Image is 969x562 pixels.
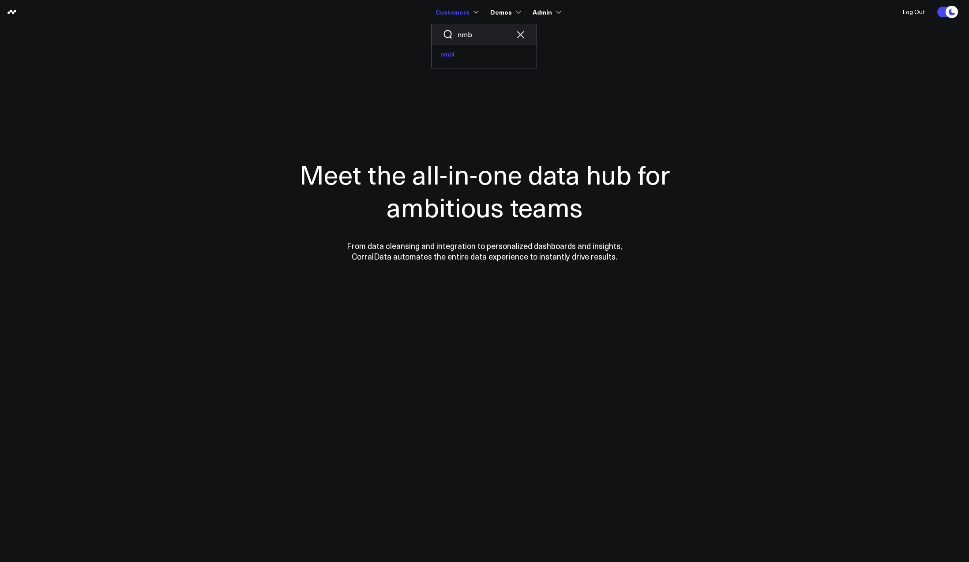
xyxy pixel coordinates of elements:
a: Admin [533,4,560,20]
input: Search customers input [458,30,511,39]
a: nmbl [432,45,537,64]
button: Clear search [515,29,526,40]
a: Demos [490,4,519,20]
a: Customers [436,4,477,20]
button: Search customers button [443,29,453,40]
h1: Meet the all-in-one data hub for ambitious teams [268,158,701,223]
p: From data cleansing and integration to personalized dashboards and insights, CorralData automates... [328,241,641,262]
